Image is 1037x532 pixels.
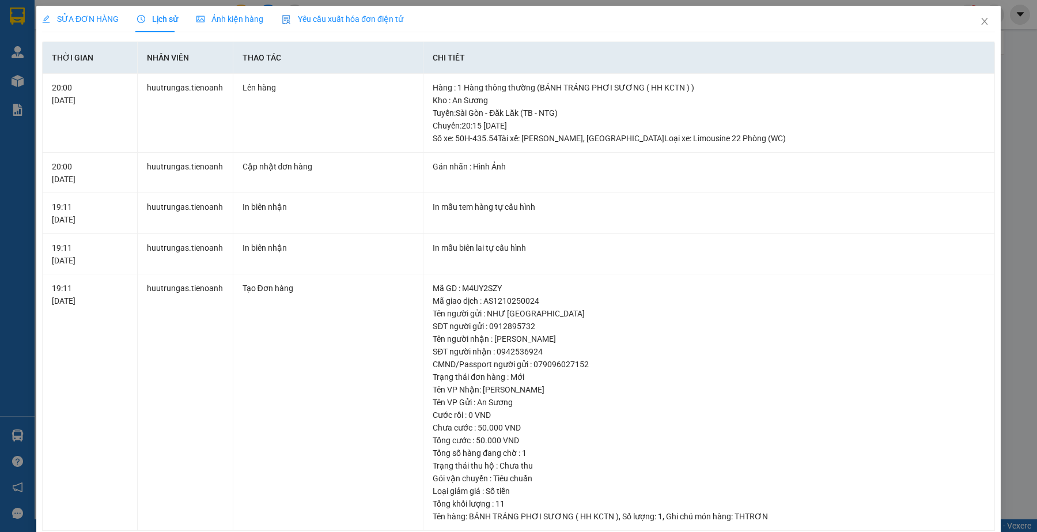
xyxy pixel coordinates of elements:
span: THTRƠN [735,512,768,521]
span: Yêu cầu xuất hóa đơn điện tử [282,14,403,24]
div: In biên nhận [243,242,414,254]
div: Tên người gửi : NHƯ [GEOGRAPHIC_DATA] [433,307,985,320]
div: Kho : An Sương [433,94,985,107]
div: Trạng thái đơn hàng : Mới [433,371,985,383]
span: clock-circle [137,15,145,23]
div: Tên VP Nhận: [PERSON_NAME] [433,383,985,396]
div: Trạng thái thu hộ : Chưa thu [433,459,985,472]
div: Mã giao dịch : AS1210250024 [433,295,985,307]
div: 20:00 [DATE] [52,160,128,186]
div: Tổng khối lượng : 11 [433,497,985,510]
div: 20:00 [DATE] [52,81,128,107]
div: In mẫu biên lai tự cấu hình [433,242,985,254]
th: Thời gian [43,42,138,74]
th: Chi tiết [423,42,995,74]
div: SĐT người gửi : 0912895732 [433,320,985,333]
div: Tổng cước : 50.000 VND [433,434,985,447]
button: Close [968,6,1001,38]
div: Cập nhật đơn hàng [243,160,414,173]
img: icon [282,15,291,24]
div: 19:11 [DATE] [52,242,128,267]
td: huutrungas.tienoanh [138,234,233,275]
span: close [980,17,989,26]
td: huutrungas.tienoanh [138,74,233,153]
div: In mẫu tem hàng tự cấu hình [433,201,985,213]
span: BÁNH TRÁNG PHƠI SƯƠNG ( HH KCTN ) [469,512,619,521]
th: Thao tác [233,42,424,74]
div: 19:11 [DATE] [52,282,128,307]
span: picture [196,15,205,23]
div: CMND/Passport người gửi : 079096027152 [433,358,985,371]
span: Lịch sử [137,14,178,24]
div: Mã GD : M4UY2SZY [433,282,985,295]
div: Loại giảm giá : Số tiền [433,485,985,497]
span: Ảnh kiện hàng [196,14,263,24]
div: Gán nhãn : Hình Ảnh [433,160,985,173]
div: Tên VP Gửi : An Sương [433,396,985,409]
div: SĐT người nhận : 0942536924 [433,345,985,358]
span: 1 [658,512,663,521]
td: huutrungas.tienoanh [138,193,233,234]
div: Hàng : 1 Hàng thông thường (BÁNH TRÁNG PHƠI SƯƠNG ( HH KCTN ) ) [433,81,985,94]
span: edit [42,15,50,23]
div: Tên người nhận : [PERSON_NAME] [433,333,985,345]
div: Tên hàng: , Số lượng: , Ghi chú món hàng: [433,510,985,523]
div: Tổng số hàng đang chờ : 1 [433,447,985,459]
th: Nhân viên [138,42,233,74]
span: SỬA ĐƠN HÀNG [42,14,119,24]
div: Gói vận chuyển : Tiêu chuẩn [433,472,985,485]
td: huutrungas.tienoanh [138,153,233,194]
div: Cước rồi : 0 VND [433,409,985,421]
div: Lên hàng [243,81,414,94]
div: Tạo Đơn hàng [243,282,414,295]
div: 19:11 [DATE] [52,201,128,226]
div: In biên nhận [243,201,414,213]
td: huutrungas.tienoanh [138,274,233,531]
div: Tuyến : Sài Gòn - Đăk Lăk (TB - NTG) Chuyến: 20:15 [DATE] Số xe: 50H-435.54 Tài xế: [PERSON_NAME]... [433,107,985,145]
div: Chưa cước : 50.000 VND [433,421,985,434]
